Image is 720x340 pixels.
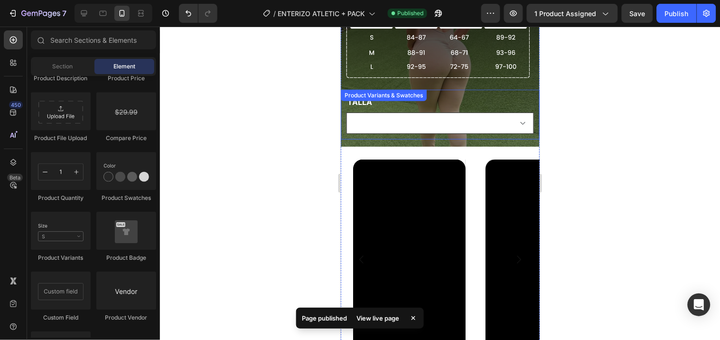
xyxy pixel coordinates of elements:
[630,9,645,18] span: Save
[165,220,191,246] button: Carousel Next Arrow
[96,254,156,262] div: Product Badge
[273,9,276,19] span: /
[31,313,91,322] div: Custom Field
[31,194,91,202] div: Product Quantity
[96,313,156,322] div: Product Vendor
[179,4,217,23] div: Undo/Redo
[278,9,365,19] span: ENTERIZO ATLETIC + PACK
[351,312,405,325] div: View live page
[688,293,711,316] div: Open Intercom Messenger
[53,62,73,71] span: Section
[622,4,653,23] button: Save
[397,9,423,18] span: Published
[31,254,91,262] div: Product Variants
[535,9,597,19] span: 1 product assigned
[96,194,156,202] div: Product Swatches
[96,134,156,142] div: Compare Price
[7,174,23,181] div: Beta
[31,134,91,142] div: Product File Upload
[145,133,257,333] video: Video
[31,74,91,83] div: Product Description
[302,313,347,323] p: Page published
[96,74,156,83] div: Product Price
[527,4,618,23] button: 1 product assigned
[665,9,689,19] div: Publish
[9,101,23,109] div: 450
[113,62,135,71] span: Element
[62,8,66,19] p: 7
[657,4,697,23] button: Publish
[341,27,540,340] iframe: Design area
[31,30,156,49] input: Search Sections & Elements
[4,4,71,23] button: 7
[12,133,125,333] video: Video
